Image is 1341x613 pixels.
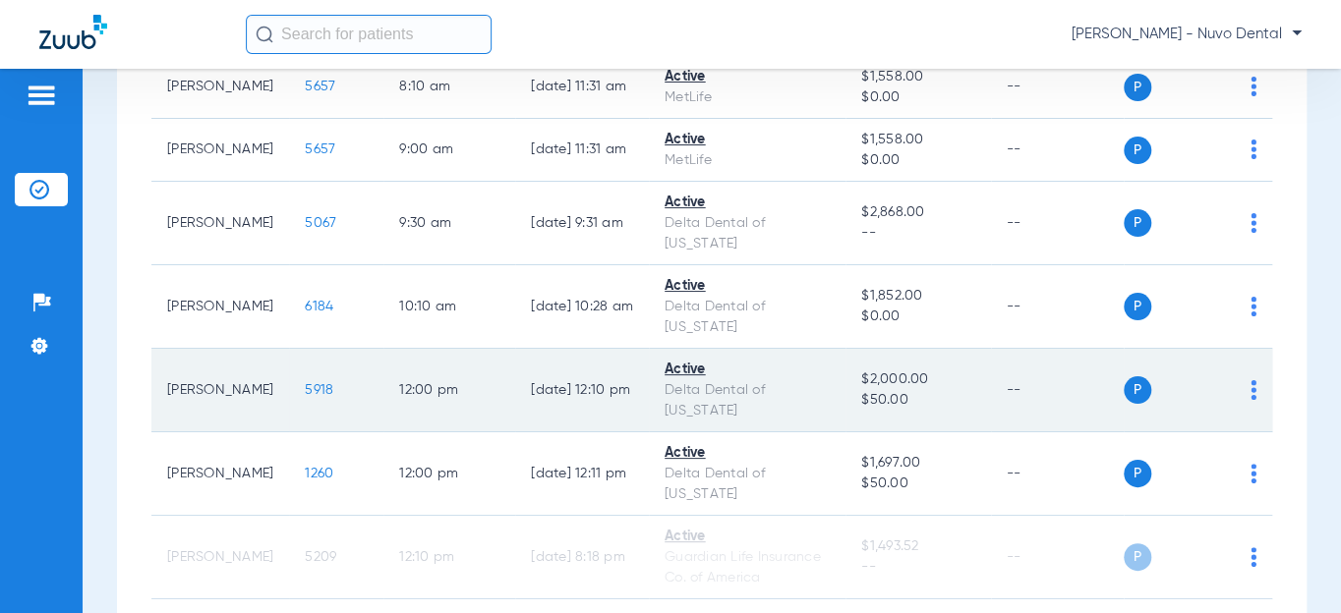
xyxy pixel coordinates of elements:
span: $1,852.00 [861,286,974,306]
td: [PERSON_NAME] [151,182,289,265]
span: $0.00 [861,150,974,171]
td: 9:00 AM [383,119,515,182]
div: Active [665,527,830,547]
span: 5657 [305,142,335,156]
td: [PERSON_NAME] [151,265,289,349]
td: [DATE] 12:11 PM [515,432,649,516]
td: 10:10 AM [383,265,515,349]
input: Search for patients [246,15,492,54]
img: group-dot-blue.svg [1251,380,1256,400]
td: [DATE] 8:18 PM [515,516,649,599]
span: $1,697.00 [861,453,974,474]
span: P [1124,376,1151,404]
span: -- [861,557,974,578]
td: -- [991,56,1124,119]
span: $2,868.00 [861,202,974,223]
iframe: Chat Widget [1243,519,1341,613]
span: 5209 [305,550,336,564]
span: [PERSON_NAME] - Nuvo Dental [1072,25,1302,44]
div: MetLife [665,87,830,108]
span: 5918 [305,383,333,397]
span: $1,493.52 [861,536,974,557]
td: -- [991,119,1124,182]
div: Active [665,360,830,380]
span: 1260 [305,467,333,480]
td: 12:00 PM [383,349,515,432]
span: 6184 [305,300,333,313]
td: [PERSON_NAME] [151,516,289,599]
span: P [1124,137,1151,164]
td: -- [991,265,1124,349]
span: P [1124,543,1151,571]
span: $0.00 [861,306,974,327]
td: [PERSON_NAME] [151,119,289,182]
div: Active [665,130,830,150]
img: group-dot-blue.svg [1251,213,1256,233]
span: $1,558.00 [861,67,974,87]
td: -- [991,182,1124,265]
div: Active [665,443,830,464]
span: 5067 [305,216,336,230]
div: Active [665,193,830,213]
img: hamburger-icon [26,84,57,107]
td: [DATE] 10:28 AM [515,265,649,349]
div: Delta Dental of [US_STATE] [665,297,830,338]
td: 9:30 AM [383,182,515,265]
td: [DATE] 11:31 AM [515,56,649,119]
img: Zuub Logo [39,15,107,49]
div: Active [665,67,830,87]
td: [PERSON_NAME] [151,349,289,432]
img: group-dot-blue.svg [1251,139,1256,159]
img: group-dot-blue.svg [1251,464,1256,483]
td: -- [991,432,1124,516]
span: $2,000.00 [861,369,974,390]
img: group-dot-blue.svg [1251,297,1256,316]
td: 12:10 PM [383,516,515,599]
td: [DATE] 12:10 PM [515,349,649,432]
div: Delta Dental of [US_STATE] [665,380,830,421]
div: Delta Dental of [US_STATE] [665,464,830,505]
span: $50.00 [861,390,974,411]
div: Delta Dental of [US_STATE] [665,213,830,254]
td: [PERSON_NAME] [151,432,289,516]
span: -- [861,223,974,244]
td: [DATE] 11:31 AM [515,119,649,182]
td: -- [991,516,1124,599]
span: P [1124,209,1151,237]
span: P [1124,293,1151,320]
div: Active [665,276,830,297]
td: 8:10 AM [383,56,515,119]
td: [PERSON_NAME] [151,56,289,119]
img: group-dot-blue.svg [1251,77,1256,96]
td: -- [991,349,1124,432]
div: MetLife [665,150,830,171]
td: 12:00 PM [383,432,515,516]
span: $50.00 [861,474,974,494]
td: [DATE] 9:31 AM [515,182,649,265]
img: Search Icon [256,26,273,43]
span: P [1124,460,1151,487]
span: P [1124,74,1151,101]
span: $1,558.00 [861,130,974,150]
div: Guardian Life Insurance Co. of America [665,547,830,588]
span: $0.00 [861,87,974,108]
span: 5657 [305,80,335,93]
